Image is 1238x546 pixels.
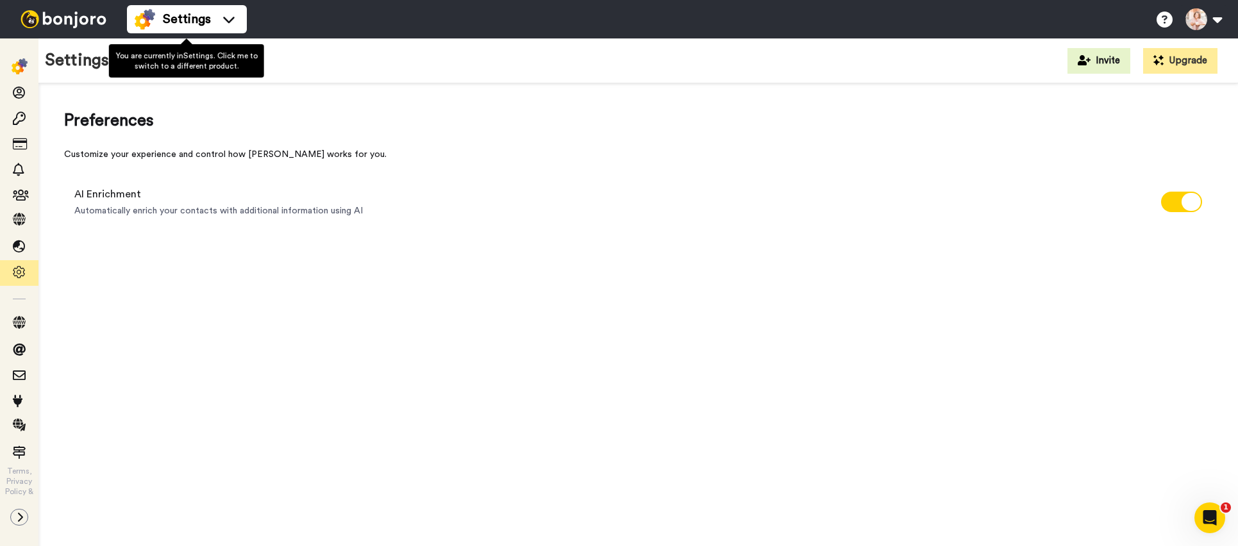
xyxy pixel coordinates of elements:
span: 1 [1221,502,1231,513]
span: Automatically enrich your contacts with additional information using AI [74,204,363,217]
img: bj-logo-header-white.svg [15,10,112,28]
iframe: Intercom live chat [1194,502,1225,533]
span: You are currently in Settings . Click me to switch to a different product. [115,52,257,70]
span: Settings [163,10,211,28]
img: settings-colored.svg [12,58,28,74]
button: Upgrade [1143,48,1217,74]
div: Customize your experience and control how [PERSON_NAME] works for you. [64,148,1212,161]
span: AI Enrichment [74,186,363,202]
button: Invite [1067,48,1130,74]
img: settings-colored.svg [135,9,155,29]
h1: Settings [45,51,109,70]
span: Preferences [64,109,1212,133]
